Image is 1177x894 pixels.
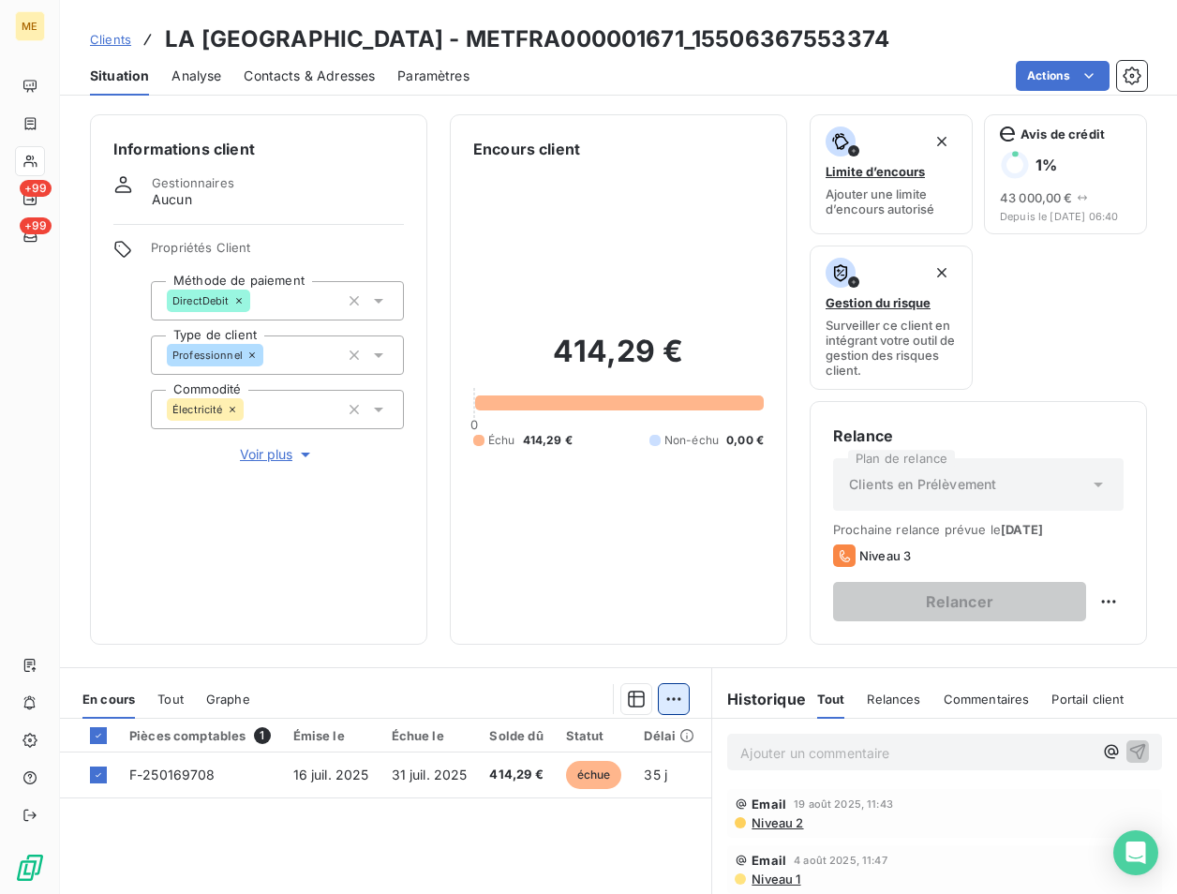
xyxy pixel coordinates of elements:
span: 31 juil. 2025 [392,767,468,782]
span: Prochaine relance prévue le [833,522,1124,537]
button: Relancer [833,582,1086,621]
div: Statut [566,728,622,743]
span: Niveau 2 [750,815,803,830]
h6: 1 % [1035,156,1057,174]
span: Professionnel [172,350,243,361]
h6: Encours client [473,138,580,160]
span: Gestion du risque [826,295,931,310]
span: 43 000,00 € [1000,190,1073,205]
span: 16 juil. 2025 [293,767,369,782]
span: Gestionnaires [152,175,234,190]
button: Actions [1016,61,1110,91]
span: Email [752,797,786,812]
div: Solde dû [489,728,543,743]
span: Non-échu [664,432,719,449]
span: Clients [90,32,131,47]
h6: Historique [712,688,806,710]
span: échue [566,761,622,789]
div: Émise le [293,728,369,743]
span: Portail client [1051,692,1124,707]
span: [DATE] [1001,522,1043,537]
span: Tout [817,692,845,707]
span: 1 [254,727,271,744]
button: Limite d’encoursAjouter une limite d’encours autorisé [810,114,973,234]
span: +99 [20,180,52,197]
input: Ajouter une valeur [250,292,265,309]
span: Contacts & Adresses [244,67,375,85]
span: Depuis le [DATE] 06:40 [1000,211,1131,222]
div: Délai [644,728,694,743]
div: Échue le [392,728,468,743]
a: +99 [15,184,44,214]
span: Graphe [206,692,250,707]
span: 4 août 2025, 11:47 [794,855,887,866]
button: Gestion du risqueSurveiller ce client en intégrant votre outil de gestion des risques client. [810,246,973,390]
span: Clients en Prélèvement [849,475,996,494]
span: 414,29 € [489,766,543,784]
button: Voir plus [151,444,404,465]
span: Surveiller ce client en intégrant votre outil de gestion des risques client. [826,318,957,378]
a: +99 [15,221,44,251]
span: Niveau 3 [859,548,911,563]
span: Analyse [171,67,221,85]
span: Situation [90,67,149,85]
span: 19 août 2025, 11:43 [794,798,893,810]
img: Logo LeanPay [15,853,45,883]
span: Paramètres [397,67,469,85]
span: Tout [157,692,184,707]
span: 35 j [644,767,667,782]
h2: 414,29 € [473,333,764,389]
span: 0,00 € [726,432,764,449]
span: Niveau 1 [750,872,800,887]
span: F-250169708 [129,767,216,782]
span: 0 [470,417,478,432]
span: Email [752,853,786,868]
span: Électricité [172,404,223,415]
span: Relances [867,692,920,707]
h6: Informations client [113,138,404,160]
a: Clients [90,30,131,49]
h3: LA [GEOGRAPHIC_DATA] - METFRA000001671_15506367553374 [165,22,889,56]
span: Limite d’encours [826,164,925,179]
span: Avis de crédit [1021,127,1105,142]
span: Échu [488,432,515,449]
div: Pièces comptables [129,727,271,744]
span: Propriétés Client [151,240,404,266]
span: DirectDebit [172,295,230,306]
span: 414,29 € [523,432,573,449]
h6: Relance [833,425,1124,447]
div: Open Intercom Messenger [1113,830,1158,875]
div: ME [15,11,45,41]
span: +99 [20,217,52,234]
span: Ajouter une limite d’encours autorisé [826,186,957,216]
span: Voir plus [240,445,315,464]
span: Aucun [152,190,192,209]
span: En cours [82,692,135,707]
input: Ajouter une valeur [244,401,259,418]
span: Commentaires [944,692,1030,707]
input: Ajouter une valeur [263,347,278,364]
